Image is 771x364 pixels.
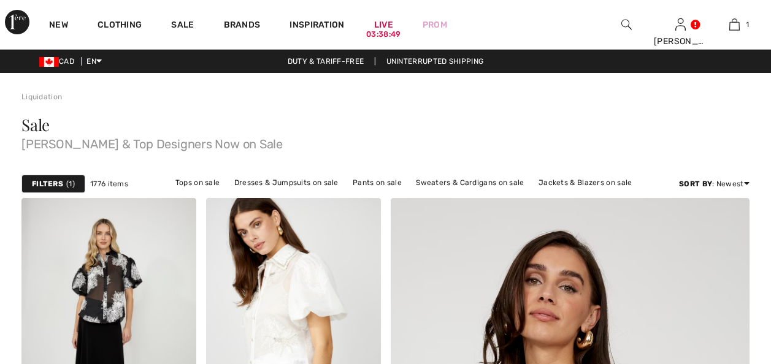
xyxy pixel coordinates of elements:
[86,57,102,66] span: EN
[66,178,75,189] span: 1
[21,93,62,101] a: Liquidation
[171,20,194,32] a: Sale
[366,29,401,40] div: 03:38:49
[532,175,639,191] a: Jackets & Blazers on sale
[39,57,79,66] span: CAD
[396,191,475,207] a: Outerwear on sale
[21,133,750,150] span: [PERSON_NAME] & Top Designers Now on Sale
[423,18,447,31] a: Prom
[675,18,686,30] a: Sign In
[729,17,740,32] img: My Bag
[90,178,128,189] span: 1776 items
[675,17,686,32] img: My Info
[374,18,393,31] a: Live03:38:49
[679,178,750,189] div: : Newest
[224,20,261,32] a: Brands
[332,191,393,207] a: Skirts on sale
[679,180,712,188] strong: Sort By
[49,20,68,32] a: New
[39,57,59,67] img: Canadian Dollar
[169,175,226,191] a: Tops on sale
[290,20,344,32] span: Inspiration
[708,17,761,32] a: 1
[347,175,408,191] a: Pants on sale
[654,35,707,48] div: [PERSON_NAME]
[21,114,50,135] span: Sale
[98,20,142,32] a: Clothing
[228,175,345,191] a: Dresses & Jumpsuits on sale
[621,17,632,32] img: search the website
[410,175,530,191] a: Sweaters & Cardigans on sale
[746,19,749,30] span: 1
[32,178,63,189] strong: Filters
[5,10,29,34] img: 1ère Avenue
